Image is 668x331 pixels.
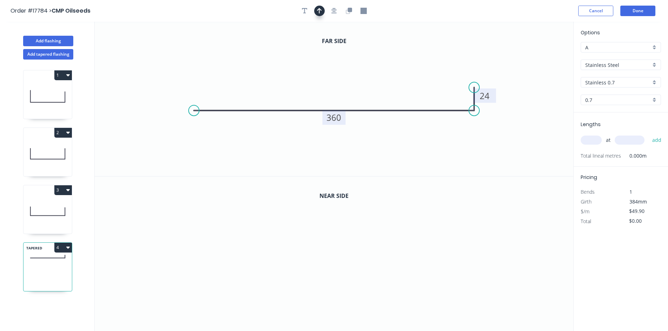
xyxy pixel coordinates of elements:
span: 0.000m [621,151,647,161]
span: Total [581,218,591,225]
span: Options [581,29,600,36]
span: Order #17784 > [11,7,52,15]
button: Done [620,6,655,16]
button: 4 [54,243,72,253]
button: 3 [54,185,72,195]
button: Add flashing [23,36,73,46]
button: 1 [54,70,72,80]
span: CMP Oilseeds [52,7,90,15]
span: Pricing [581,174,597,181]
tspan: 360 [327,112,342,123]
span: at [606,135,610,145]
span: 384mm [629,198,647,205]
span: Total lineal metres [581,151,621,161]
svg: 0 [95,22,573,176]
span: 1 [629,188,632,195]
span: Girth [581,198,592,205]
button: Cancel [578,6,613,16]
span: Bends [581,188,595,195]
input: Price level [585,44,651,51]
input: Material [585,61,651,69]
span: Lengths [581,121,601,128]
span: $/m [581,208,589,215]
input: Thickness [585,96,651,104]
button: add [649,134,665,146]
button: Add tapered flashing [23,49,73,60]
button: 2 [54,128,72,138]
input: Colour [585,79,651,86]
tspan: 24 [480,90,490,102]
